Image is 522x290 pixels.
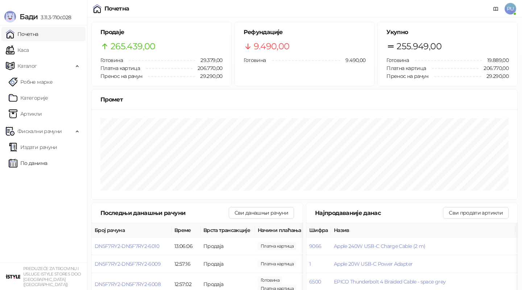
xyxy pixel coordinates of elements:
div: Промет [100,95,509,104]
span: Каталог [17,59,37,73]
span: Платна картица [386,65,426,71]
button: Apple 20W USB-C Power Adapter [334,261,413,267]
span: Готовина [386,57,409,63]
div: Најпродаваније данас [315,208,443,217]
button: EPICO Thunderbolt 4 Braided Cable - space grey [334,278,446,285]
span: 6.980,00 [258,260,297,268]
span: 29.290,00 [195,72,222,80]
a: Категорије [9,91,48,105]
td: Продаја [200,237,255,255]
span: 8.899,00 [258,276,282,284]
div: Почетна [104,6,129,12]
button: Сви данашњи рачуни [229,207,294,219]
span: 29.379,00 [195,56,222,64]
span: 9.490,00 [254,40,290,53]
img: Logo [4,11,16,22]
span: PU [505,3,516,14]
td: 12:57:16 [171,255,200,273]
span: Платна картица [100,65,140,71]
th: Врста трансакције [200,223,255,237]
img: 64x64-companyLogo-77b92cf4-9946-4f36-9751-bf7bb5fd2c7d.png [6,269,20,284]
span: 29.290,00 [481,72,509,80]
button: 1 [309,261,311,267]
th: Назив [331,223,515,237]
th: Шифра [306,223,331,237]
span: 50.000,00 [258,242,297,250]
button: DN5F7RY2-DN5F7RY2-6010 [95,243,159,249]
a: По данима [9,156,47,170]
h5: Укупно [386,28,509,37]
button: DN5F7RY2-DN5F7RY2-6009 [95,261,161,267]
a: Документација [490,3,502,14]
small: PREDUZEĆE ZA TRGOVINU I USLUGE ISTYLE STORES DOO [GEOGRAPHIC_DATA] ([GEOGRAPHIC_DATA]) [23,266,81,287]
span: 206.770,00 [478,64,509,72]
h5: Рефундације [244,28,366,37]
a: Каса [6,43,29,57]
button: Сви продати артикли [443,207,509,219]
span: Бади [20,12,38,21]
td: 13:06:06 [171,237,200,255]
span: 265.439,00 [111,40,156,53]
span: 3.11.3-710c028 [38,14,71,21]
span: 206.770,00 [192,64,223,72]
span: 255.949,00 [397,40,442,53]
span: Готовина [244,57,266,63]
span: Пренос на рачун [386,73,428,79]
button: 9066 [309,243,321,249]
th: Време [171,223,200,237]
button: DN5F7RY2-DN5F7RY2-6008 [95,281,161,287]
td: Продаја [200,255,255,273]
th: Број рачуна [92,223,171,237]
button: Apple 240W USB-C Charge Cable (2 m) [334,243,426,249]
span: 9.490,00 [340,56,365,64]
span: 19.889,00 [482,56,509,64]
a: ArtikliАртикли [9,107,42,121]
button: 6500 [309,278,321,285]
th: Начини плаћања [255,223,327,237]
a: Почетна [6,27,38,41]
span: Пренос на рачун [100,73,142,79]
span: Фискални рачуни [17,124,62,138]
div: Последњи данашњи рачуни [100,208,229,217]
a: Издати рачуни [9,140,57,154]
span: Готовина [100,57,123,63]
h5: Продаје [100,28,223,37]
a: Робне марке [9,75,53,89]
